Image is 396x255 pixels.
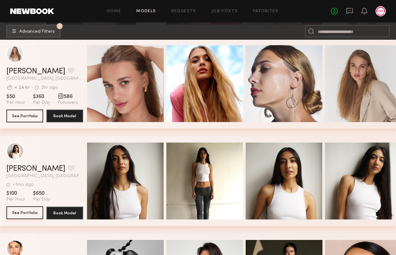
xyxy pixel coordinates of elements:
[58,100,78,106] span: Followers
[33,100,50,106] span: Per Day
[6,100,25,106] span: Per Hour
[59,25,61,28] span: 3
[171,9,196,13] a: Requests
[58,94,78,100] span: 586
[6,206,43,219] button: See Portfolio
[33,190,50,197] span: $650
[136,9,156,13] a: Models
[33,94,50,100] span: $360
[33,197,50,202] span: Per Day
[13,183,34,187] div: +1mo ago
[14,86,29,90] div: < 24 hr
[6,94,25,100] span: $50
[253,9,278,13] a: Favorites
[6,190,25,197] span: $100
[6,165,65,173] a: [PERSON_NAME]
[46,110,83,122] button: Book Model
[211,9,238,13] a: Job Posts
[6,197,25,202] span: Per Hour
[46,207,83,219] button: Book Model
[6,174,83,178] span: [GEOGRAPHIC_DATA], [GEOGRAPHIC_DATA]
[6,110,43,122] button: See Portfolio
[41,86,58,90] div: 2hr ago
[6,25,60,37] button: 3Advanced Filters
[6,68,65,75] a: [PERSON_NAME]
[107,9,121,13] a: Home
[19,29,55,34] span: Advanced Filters
[6,77,83,81] span: [GEOGRAPHIC_DATA], [GEOGRAPHIC_DATA]
[6,207,43,219] a: See Portfolio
